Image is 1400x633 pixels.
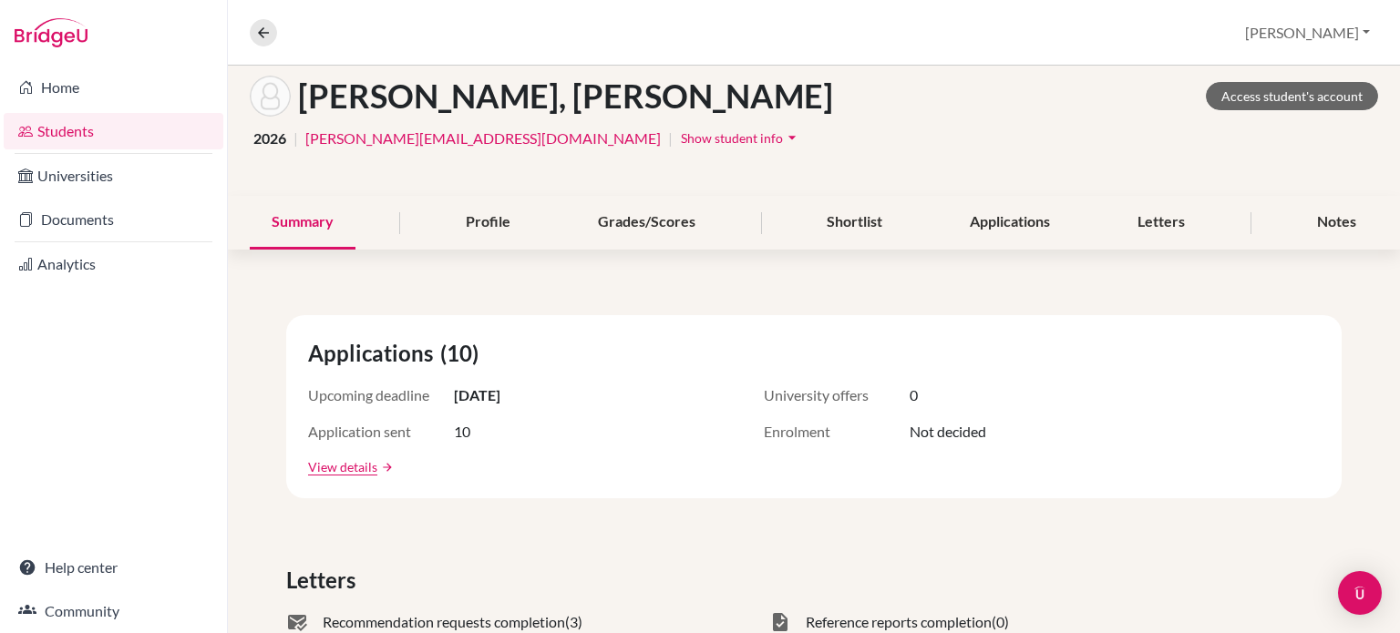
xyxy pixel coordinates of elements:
i: arrow_drop_down [783,128,801,147]
img: Coto Aguilar Cecilia's avatar [250,76,291,117]
span: Letters [286,564,363,597]
span: | [668,128,673,149]
div: Applications [948,196,1072,250]
a: Universities [4,158,223,194]
span: 10 [454,421,470,443]
a: Home [4,69,223,106]
a: Students [4,113,223,149]
div: Letters [1116,196,1207,250]
div: Summary [250,196,355,250]
h1: [PERSON_NAME], [PERSON_NAME] [298,77,833,116]
a: View details [308,457,377,476]
div: Open Intercom Messenger [1338,571,1382,615]
span: Upcoming deadline [308,384,454,406]
a: Documents [4,201,223,238]
button: [PERSON_NAME] [1237,15,1378,50]
button: Show student infoarrow_drop_down [680,124,802,152]
a: Access student's account [1206,82,1378,110]
a: Community [4,593,223,629]
span: task [769,611,791,633]
span: mark_email_read [286,611,308,633]
div: Grades/Scores [576,196,717,250]
span: (10) [440,337,486,370]
span: Recommendation requests completion [323,611,565,633]
span: Enrolment [764,421,910,443]
div: Shortlist [805,196,904,250]
a: Analytics [4,246,223,282]
span: 0 [910,384,918,406]
img: Bridge-U [15,18,87,47]
span: 2026 [253,128,286,149]
a: [PERSON_NAME][EMAIL_ADDRESS][DOMAIN_NAME] [305,128,661,149]
span: (0) [992,611,1009,633]
a: arrow_forward [377,461,394,474]
span: Application sent [308,421,454,443]
div: Profile [444,196,532,250]
span: Not decided [910,421,986,443]
span: Show student info [681,130,783,146]
div: Notes [1295,196,1378,250]
span: University offers [764,384,910,406]
span: | [293,128,298,149]
span: Reference reports completion [806,611,992,633]
span: (3) [565,611,582,633]
span: Applications [308,337,440,370]
span: [DATE] [454,384,500,406]
a: Help center [4,549,223,586]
